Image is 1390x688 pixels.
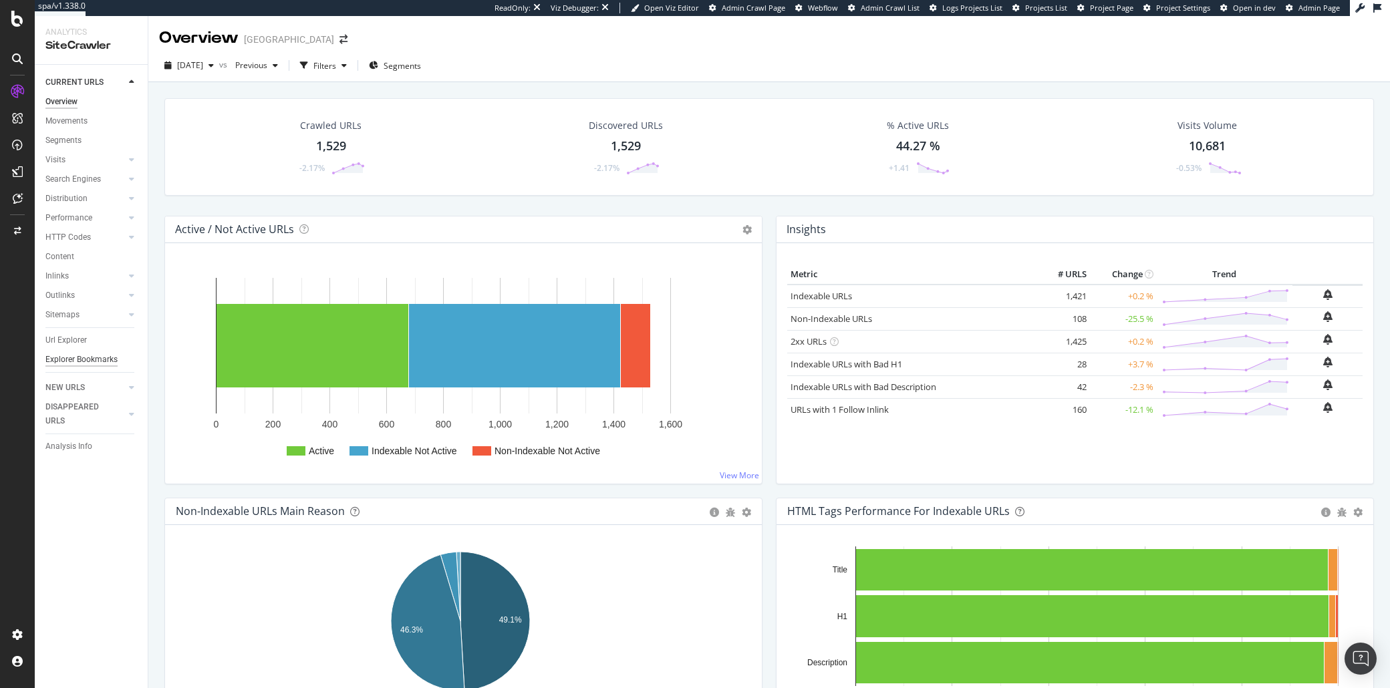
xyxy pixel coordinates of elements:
[45,27,137,38] div: Analytics
[808,3,838,13] span: Webflow
[1323,311,1333,322] div: bell-plus
[795,3,838,13] a: Webflow
[45,192,125,206] a: Distribution
[551,3,599,13] div: Viz Debugger:
[791,358,902,370] a: Indexable URLs with Bad H1
[300,119,362,132] div: Crawled URLs
[1323,334,1333,345] div: bell-plus
[631,3,699,13] a: Open Viz Editor
[659,419,682,429] text: 1,600
[159,27,239,49] div: Overview
[720,470,759,481] a: View More
[45,381,85,395] div: NEW URLS
[742,225,752,234] i: Options
[589,119,663,132] div: Discovered URLs
[1090,375,1157,398] td: -2.3 %
[45,308,80,322] div: Sitemaps
[1323,379,1333,390] div: bell-plus
[436,419,452,429] text: 800
[1090,398,1157,421] td: -12.1 %
[45,440,138,454] a: Analysis Info
[1353,508,1363,517] div: gear
[45,333,138,347] a: Url Explorer
[787,265,1036,285] th: Metric
[159,55,219,76] button: [DATE]
[214,419,219,429] text: 0
[45,269,69,283] div: Inlinks
[45,95,78,109] div: Overview
[787,220,826,238] h4: Insights
[364,55,426,76] button: Segments
[45,95,138,109] a: Overview
[45,75,125,90] a: CURRENT URLS
[1077,3,1133,13] a: Project Page
[45,153,65,167] div: Visits
[709,3,785,13] a: Admin Crawl Page
[1036,353,1090,375] td: 28
[1012,3,1067,13] a: Projects List
[1036,285,1090,308] td: 1,421
[1233,3,1276,13] span: Open in dev
[1090,3,1133,13] span: Project Page
[45,400,113,428] div: DISAPPEARED URLS
[1323,402,1333,413] div: bell-plus
[887,119,949,132] div: % Active URLs
[45,172,125,186] a: Search Engines
[1025,3,1067,13] span: Projects List
[384,60,421,71] span: Segments
[495,3,531,13] div: ReadOnly:
[313,60,336,71] div: Filters
[710,508,719,517] div: circle-info
[726,508,735,517] div: bug
[45,400,125,428] a: DISAPPEARED URLS
[499,615,522,625] text: 49.1%
[299,162,325,174] div: -2.17%
[45,289,125,303] a: Outlinks
[244,33,334,46] div: [GEOGRAPHIC_DATA]
[742,508,751,517] div: gear
[837,612,848,621] text: H1
[1176,162,1202,174] div: -0.53%
[594,162,619,174] div: -2.17%
[45,353,138,367] a: Explorer Bookmarks
[833,565,848,574] text: Title
[848,3,920,13] a: Admin Crawl List
[791,335,827,347] a: 2xx URLs
[861,3,920,13] span: Admin Crawl List
[1036,265,1090,285] th: # URLS
[45,172,101,186] div: Search Engines
[45,192,88,206] div: Distribution
[45,153,125,167] a: Visits
[45,353,118,367] div: Explorer Bookmarks
[45,440,92,454] div: Analysis Info
[1298,3,1340,13] span: Admin Page
[1143,3,1210,13] a: Project Settings
[1321,508,1331,517] div: circle-info
[219,59,230,70] span: vs
[45,381,125,395] a: NEW URLS
[176,265,744,473] svg: A chart.
[1177,119,1237,132] div: Visits Volume
[889,162,910,174] div: +1.41
[339,35,347,44] div: arrow-right-arrow-left
[1337,508,1347,517] div: bug
[45,230,91,244] div: HTTP Codes
[1323,289,1333,300] div: bell-plus
[1220,3,1276,13] a: Open in dev
[787,504,1010,518] div: HTML Tags Performance for Indexable URLs
[1156,3,1210,13] span: Project Settings
[807,658,847,667] text: Description
[45,250,74,264] div: Content
[791,403,889,415] a: URLs with 1 Follow Inlink
[230,59,267,71] span: Previous
[45,250,138,264] a: Content
[644,3,699,13] span: Open Viz Editor
[45,333,87,347] div: Url Explorer
[45,134,82,148] div: Segments
[611,138,641,155] div: 1,529
[322,419,338,429] text: 400
[177,59,203,71] span: 2025 Oct. 5th
[545,419,569,429] text: 1,200
[45,308,125,322] a: Sitemaps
